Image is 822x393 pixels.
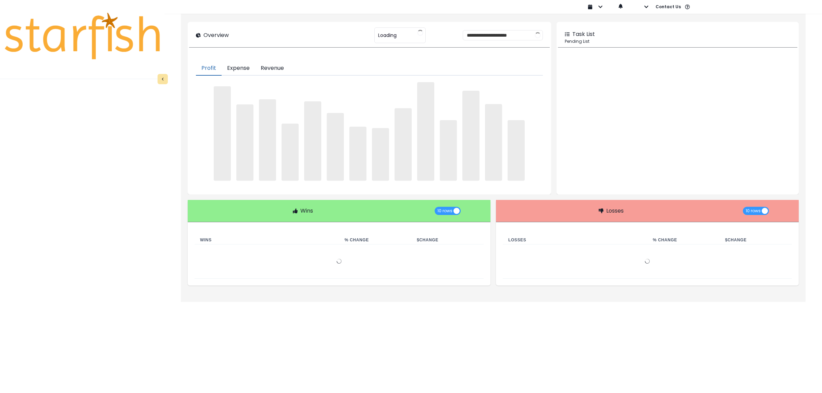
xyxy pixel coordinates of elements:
[437,207,452,215] span: 10 rows
[720,236,792,244] th: $ Change
[195,236,339,244] th: Wins
[411,236,484,244] th: $ Change
[236,104,253,181] span: ‌
[565,38,790,45] p: Pending List
[300,207,313,215] p: Wins
[647,236,720,244] th: % Change
[572,30,595,38] p: Task List
[378,28,397,42] span: Loading
[349,127,366,181] span: ‌
[417,82,434,181] span: ‌
[503,236,647,244] th: Losses
[222,61,255,76] button: Expense
[746,207,761,215] span: 10 rows
[327,113,344,181] span: ‌
[255,61,289,76] button: Revenue
[440,120,457,181] span: ‌
[259,99,276,181] span: ‌
[395,108,412,180] span: ‌
[304,101,321,181] span: ‌
[508,120,525,180] span: ‌
[282,124,299,181] span: ‌
[339,236,411,244] th: % Change
[372,128,389,181] span: ‌
[606,207,624,215] p: Losses
[203,31,229,39] p: Overview
[214,86,231,181] span: ‌
[462,91,480,180] span: ‌
[485,104,502,181] span: ‌
[196,61,222,76] button: Profit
